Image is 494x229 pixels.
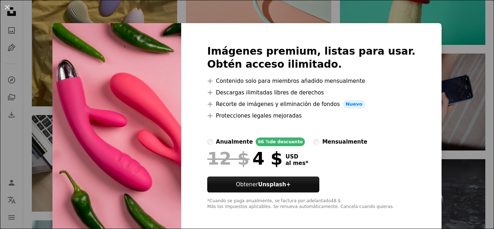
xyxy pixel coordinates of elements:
[207,149,282,168] div: 4 $
[207,88,416,97] li: Descargas ilimitadas libres de derechos
[207,77,416,85] li: Contenido solo para miembros añadido mensualmente
[207,100,416,109] li: Recorte de imágenes y eliminación de fondos
[207,111,416,120] li: Protecciones legales mejoradas
[285,153,308,160] span: USD
[258,181,291,188] strong: Unsplash+
[207,177,319,192] button: ObtenerUnsplash+
[322,137,367,146] div: mensualmente
[256,137,305,146] div: 66 % de descuento
[207,198,416,210] div: *Cuando se paga anualmente, se factura por adelantado 48 $ Más los impuestos aplicables. Se renue...
[285,160,308,166] span: al mes *
[207,45,416,71] h2: Imágenes premium, listas para usar. Obtén acceso ilimitado.
[314,139,319,145] input: mensualmente
[207,139,213,145] input: anualmente66 %de descuento
[207,149,250,168] span: 12 $
[216,137,253,146] div: anualmente
[343,100,365,109] span: Nuevo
